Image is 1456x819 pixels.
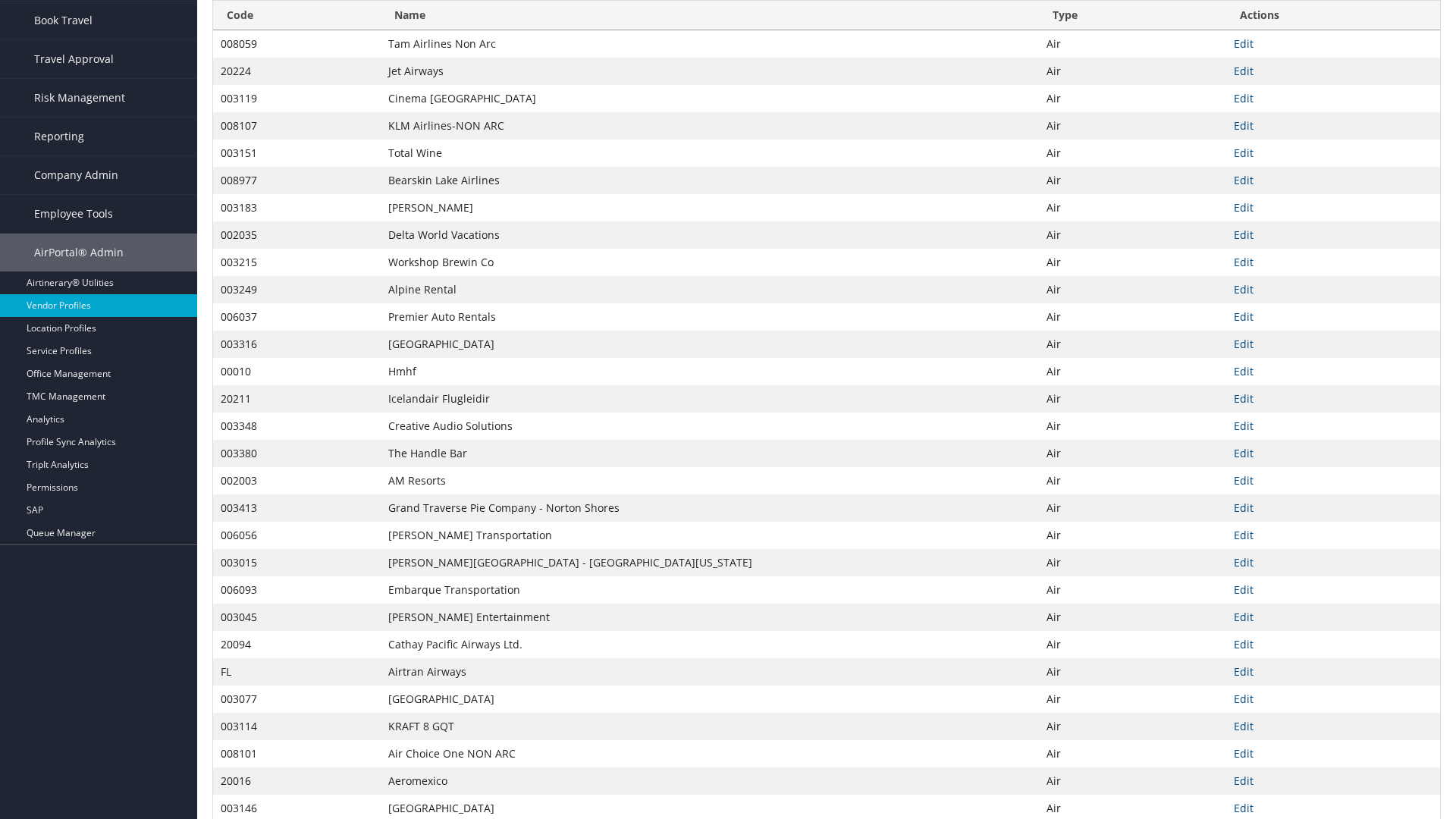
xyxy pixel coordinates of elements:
[213,576,381,604] td: 006093
[1039,740,1225,767] td: Air
[1039,522,1225,549] td: Air
[213,740,381,767] td: 008101
[1039,631,1225,658] td: Air
[1039,194,1225,221] td: Air
[1039,1,1225,30] th: Type: activate to sort column descending
[381,167,1039,194] td: Bearskin Lake Airlines
[381,713,1039,740] td: KRAFT 8 GQT
[1039,658,1225,686] td: Air
[213,658,381,686] td: FL
[381,358,1039,385] td: Hmhf
[1234,801,1254,815] a: Edit
[381,30,1039,58] td: Tam Airlines Non Arc
[381,631,1039,658] td: Cathay Pacific Airways Ltd.
[1234,528,1254,542] a: Edit
[1234,364,1254,378] a: Edit
[1039,576,1225,604] td: Air
[213,221,381,249] td: 002035
[381,549,1039,576] td: [PERSON_NAME][GEOGRAPHIC_DATA] - [GEOGRAPHIC_DATA][US_STATE]
[213,385,381,413] td: 20211
[381,85,1039,112] td: Cinema [GEOGRAPHIC_DATA]
[213,467,381,494] td: 002003
[1039,58,1225,85] td: Air
[1039,467,1225,494] td: Air
[1234,91,1254,105] a: Edit
[381,740,1039,767] td: Air Choice One NON ARC
[213,604,381,631] td: 003045
[381,140,1039,167] td: Total Wine
[213,276,381,303] td: 003249
[1039,358,1225,385] td: Air
[381,303,1039,331] td: Premier Auto Rentals
[1234,473,1254,488] a: Edit
[1234,446,1254,460] a: Edit
[34,118,84,155] span: Reporting
[1039,767,1225,795] td: Air
[381,385,1039,413] td: Icelandair Flugleidir
[1234,282,1254,297] a: Edit
[381,194,1039,221] td: [PERSON_NAME]
[213,631,381,658] td: 20094
[213,167,381,194] td: 008977
[34,234,124,271] span: AirPortal® Admin
[381,1,1039,30] th: Name: activate to sort column ascending
[381,331,1039,358] td: [GEOGRAPHIC_DATA]
[1039,140,1225,167] td: Air
[213,1,381,30] th: Code: activate to sort column ascending
[1039,85,1225,112] td: Air
[213,767,381,795] td: 20016
[1234,419,1254,433] a: Edit
[1234,227,1254,242] a: Edit
[1039,440,1225,467] td: Air
[381,440,1039,467] td: The Handle Bar
[1234,637,1254,651] a: Edit
[1234,610,1254,624] a: Edit
[1039,413,1225,440] td: Air
[1039,385,1225,413] td: Air
[1234,746,1254,761] a: Edit
[381,467,1039,494] td: AM Resorts
[34,195,113,233] span: Employee Tools
[1234,555,1254,570] a: Edit
[34,79,125,117] span: Risk Management
[213,249,381,276] td: 003215
[1234,146,1254,160] a: Edit
[1039,221,1225,249] td: Air
[1039,549,1225,576] td: Air
[213,440,381,467] td: 003380
[381,658,1039,686] td: Airtran Airways
[213,686,381,713] td: 003077
[381,522,1039,549] td: [PERSON_NAME] Transportation
[1039,713,1225,740] td: Air
[34,40,114,78] span: Travel Approval
[1039,494,1225,522] td: Air
[34,2,93,39] span: Book Travel
[1234,664,1254,679] a: Edit
[381,58,1039,85] td: Jet Airways
[1234,118,1254,133] a: Edit
[1226,1,1440,30] th: Actions
[381,112,1039,140] td: KLM Airlines-NON ARC
[1039,276,1225,303] td: Air
[213,358,381,385] td: 00010
[381,413,1039,440] td: Creative Audio Solutions
[1039,604,1225,631] td: Air
[213,112,381,140] td: 008107
[1234,773,1254,788] a: Edit
[381,604,1039,631] td: [PERSON_NAME] Entertainment
[213,549,381,576] td: 003015
[34,156,118,194] span: Company Admin
[213,58,381,85] td: 20224
[213,30,381,58] td: 008059
[1234,719,1254,733] a: Edit
[381,767,1039,795] td: Aeromexico
[213,494,381,522] td: 003413
[1039,167,1225,194] td: Air
[1234,255,1254,269] a: Edit
[381,686,1039,713] td: [GEOGRAPHIC_DATA]
[1234,582,1254,597] a: Edit
[213,140,381,167] td: 003151
[213,522,381,549] td: 006056
[1234,692,1254,706] a: Edit
[1234,309,1254,324] a: Edit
